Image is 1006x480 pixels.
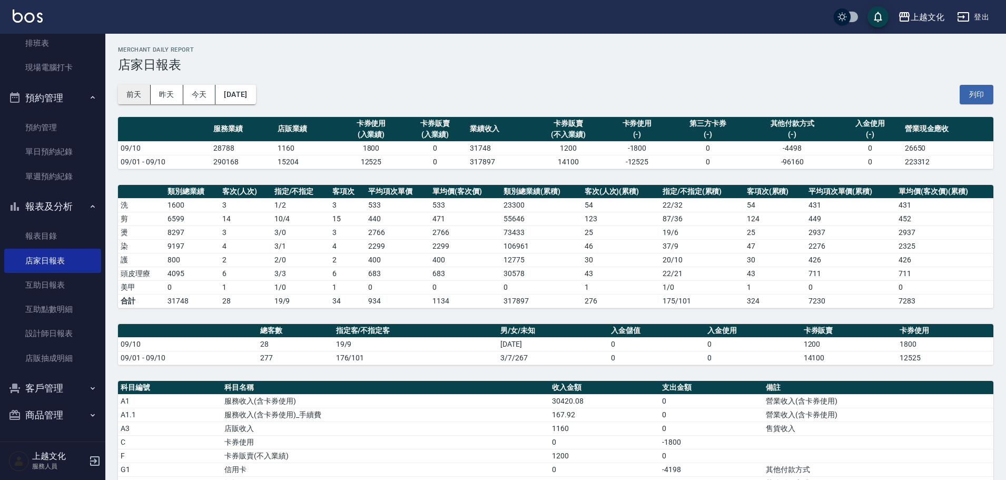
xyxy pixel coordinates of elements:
td: 2 [220,253,272,267]
td: 290168 [211,155,275,169]
td: -96160 [747,155,838,169]
td: G1 [118,463,222,476]
button: save [867,6,889,27]
td: 400 [366,253,430,267]
td: 317897 [501,294,581,308]
td: -1800 [605,141,669,155]
td: 26650 [902,141,993,155]
a: 店家日報表 [4,249,101,273]
a: 報表目錄 [4,224,101,248]
td: 1 [582,280,660,294]
td: 28788 [211,141,275,155]
td: 47 [744,239,806,253]
td: 1200 [531,141,605,155]
a: 單週預約紀錄 [4,164,101,189]
td: 175/101 [660,294,744,308]
th: 卡券使用 [897,324,993,338]
div: (入業績) [406,129,465,140]
th: 營業現金應收 [902,117,993,142]
th: 客次(人次) [220,185,272,199]
td: 4 [220,239,272,253]
th: 科目名稱 [222,381,549,395]
td: 服務收入(含卡券使用) [222,394,549,408]
td: 4095 [165,267,220,280]
td: 1200 [801,337,897,351]
td: 14100 [801,351,897,365]
td: 3 / 3 [272,267,330,280]
td: 0 [659,408,763,422]
td: 0 [659,449,763,463]
th: 男/女/未知 [498,324,608,338]
td: [DATE] [498,337,608,351]
th: 類別總業績 [165,185,220,199]
a: 互助點數明細 [4,297,101,321]
th: 科目編號 [118,381,222,395]
td: 1 / 0 [272,280,330,294]
th: 單均價(客次價) [430,185,501,199]
td: 0 [403,141,467,155]
td: 0 [659,394,763,408]
td: 營業收入(含卡券使用) [763,394,993,408]
button: 前天 [118,85,151,104]
td: 800 [165,253,220,267]
td: 324 [744,294,806,308]
td: 1800 [897,337,993,351]
button: 上越文化 [894,6,949,28]
div: 入金使用 [841,118,900,129]
th: 指定/不指定(累積) [660,185,744,199]
td: 14 [220,212,272,226]
td: 683 [366,267,430,280]
table: a dense table [118,324,993,365]
td: 276 [582,294,660,308]
td: 3 [330,226,366,239]
td: 19/9 [333,337,498,351]
td: C [118,435,222,449]
td: 167.92 [549,408,659,422]
td: 09/01 - 09/10 [118,351,258,365]
td: 0 [806,280,896,294]
td: 0 [669,155,746,169]
td: 1 / 0 [660,280,744,294]
a: 設計師日報表 [4,321,101,346]
td: 其他付款方式 [763,463,993,476]
div: (入業績) [342,129,401,140]
button: 報表及分析 [4,193,101,220]
td: 25 [744,226,806,239]
td: 1800 [339,141,403,155]
td: 09/01 - 09/10 [118,155,211,169]
td: 1134 [430,294,501,308]
th: 平均項次單價 [366,185,430,199]
button: 昨天 [151,85,183,104]
th: 入金儲值 [608,324,705,338]
table: a dense table [118,185,993,308]
td: 20 / 10 [660,253,744,267]
td: 6 [220,267,272,280]
td: 09/10 [118,141,211,155]
td: 合計 [118,294,165,308]
td: 營業收入(含卡券使用) [763,408,993,422]
td: 0 [896,280,993,294]
td: 0 [403,155,467,169]
td: 燙 [118,226,165,239]
td: 176/101 [333,351,498,365]
td: 43 [582,267,660,280]
td: 431 [896,198,993,212]
td: 7283 [896,294,993,308]
td: 19 / 6 [660,226,744,239]
td: 卡券使用 [222,435,549,449]
h2: Merchant Daily Report [118,46,993,53]
td: 30 [582,253,660,267]
h5: 上越文化 [32,451,86,462]
td: 431 [806,198,896,212]
td: 1 / 2 [272,198,330,212]
th: 類別總業績(累積) [501,185,581,199]
td: 73433 [501,226,581,239]
td: 28 [258,337,333,351]
td: 426 [896,253,993,267]
td: A1.1 [118,408,222,422]
th: 收入金額 [549,381,659,395]
th: 平均項次單價(累積) [806,185,896,199]
td: 15204 [275,155,339,169]
td: 店販收入 [222,422,549,435]
td: 1 [744,280,806,294]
